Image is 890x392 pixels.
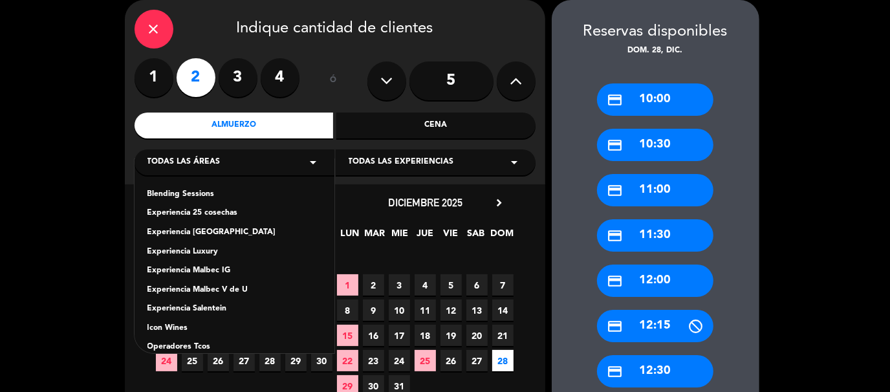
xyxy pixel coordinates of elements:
[177,58,215,97] label: 2
[607,137,623,153] i: credit_card
[492,325,514,346] span: 21
[363,274,384,296] span: 2
[312,58,354,103] div: ó
[466,274,488,296] span: 6
[259,350,281,371] span: 28
[466,350,488,371] span: 27
[363,350,384,371] span: 23
[364,226,385,247] span: MAR
[146,21,162,37] i: close
[415,226,436,247] span: JUE
[147,341,321,354] div: Operadores Tcos
[147,303,321,316] div: Experiencia Salentein
[440,226,461,247] span: VIE
[363,325,384,346] span: 16
[415,274,436,296] span: 4
[147,226,321,239] div: Experiencia [GEOGRAPHIC_DATA]
[337,299,358,321] span: 8
[597,265,713,297] div: 12:00
[156,350,177,371] span: 24
[147,188,321,201] div: Blending Sessions
[415,325,436,346] span: 18
[440,350,462,371] span: 26
[208,350,229,371] span: 26
[607,318,623,334] i: credit_card
[597,83,713,116] div: 10:00
[135,113,334,138] div: Almuerzo
[311,350,332,371] span: 30
[440,274,462,296] span: 5
[219,58,257,97] label: 3
[492,274,514,296] span: 7
[552,19,759,45] div: Reservas disponibles
[597,355,713,387] div: 12:30
[492,299,514,321] span: 14
[552,45,759,58] div: dom. 28, dic.
[466,325,488,346] span: 20
[415,299,436,321] span: 11
[607,273,623,289] i: credit_card
[415,350,436,371] span: 25
[607,92,623,108] i: credit_card
[440,325,462,346] span: 19
[147,284,321,297] div: Experiencia Malbec V de U
[349,156,454,169] span: Todas las experiencias
[363,299,384,321] span: 9
[306,155,321,170] i: arrow_drop_down
[147,246,321,259] div: Experiencia Luxury
[466,299,488,321] span: 13
[597,174,713,206] div: 11:00
[147,207,321,220] div: Experiencia 25 cosechas
[389,274,410,296] span: 3
[493,196,506,210] i: chevron_right
[388,196,462,209] span: diciembre 2025
[337,274,358,296] span: 1
[337,350,358,371] span: 22
[597,129,713,161] div: 10:30
[147,265,321,278] div: Experiencia Malbec IG
[285,350,307,371] span: 29
[135,58,173,97] label: 1
[261,58,299,97] label: 4
[337,325,358,346] span: 15
[182,350,203,371] span: 25
[440,299,462,321] span: 12
[607,182,623,199] i: credit_card
[597,219,713,252] div: 11:30
[492,350,514,371] span: 28
[135,10,536,49] div: Indique cantidad de clientes
[336,113,536,138] div: Cena
[339,226,360,247] span: LUN
[233,350,255,371] span: 27
[389,350,410,371] span: 24
[389,325,410,346] span: 17
[607,228,623,244] i: credit_card
[147,156,221,169] span: Todas las áreas
[465,226,486,247] span: SAB
[147,322,321,335] div: Icon Wines
[507,155,523,170] i: arrow_drop_down
[490,226,512,247] span: DOM
[389,226,411,247] span: MIE
[597,310,713,342] div: 12:15
[607,364,623,380] i: credit_card
[389,299,410,321] span: 10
